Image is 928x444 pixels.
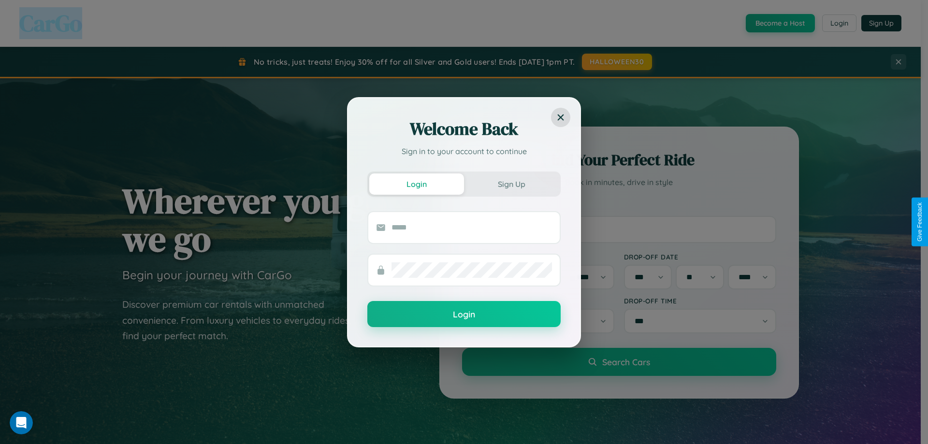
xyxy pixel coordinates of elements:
[367,117,561,141] h2: Welcome Back
[916,202,923,242] div: Give Feedback
[10,411,33,434] iframe: Intercom live chat
[369,173,464,195] button: Login
[367,301,561,327] button: Login
[367,145,561,157] p: Sign in to your account to continue
[464,173,559,195] button: Sign Up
